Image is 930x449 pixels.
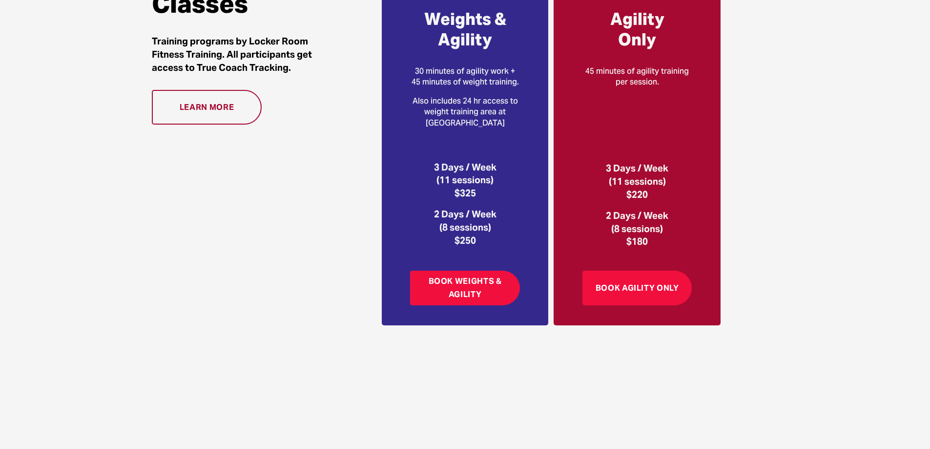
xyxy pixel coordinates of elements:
[610,9,664,50] span: Agility Only
[434,208,496,246] strong: 2 Days / Week (8 sessions) $250
[412,66,519,87] span: 30 minutes of agility work + 45 minutes of weight training.
[410,271,519,305] a: Book Weights & Agility
[585,66,691,87] span: 45 minutes of agility training per session.
[606,162,668,200] strong: 3 Days / Week (11 sessions) $220
[413,96,520,128] span: Also includes 24 hr access to weight training area at [GEOGRAPHIC_DATA]
[152,35,314,73] strong: Training programs by Locker Room Fitness Training. All participants get access to True Coach Trac...
[582,271,692,305] a: Book Agility Only
[424,9,510,50] span: Weights & Agility
[152,90,261,125] a: Learn more
[434,161,496,199] strong: 3 Days / Week (11 sessions) $325
[606,210,668,248] strong: 2 Days / Week (8 sessions) $180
